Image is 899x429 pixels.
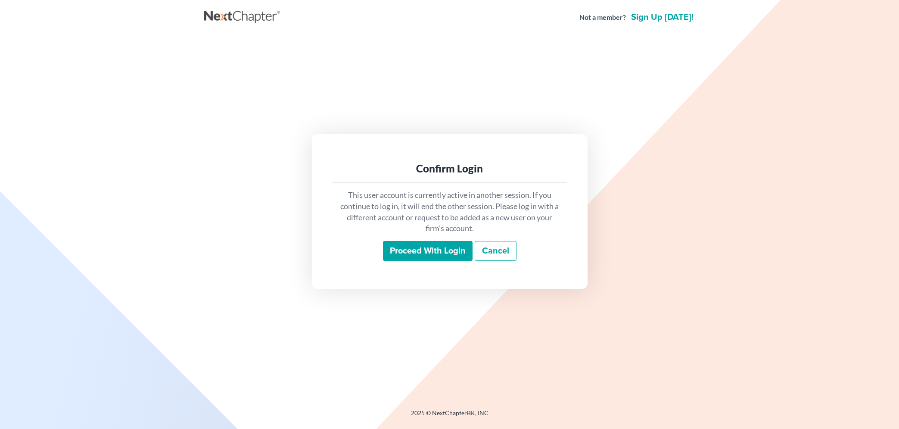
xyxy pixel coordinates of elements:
div: Confirm Login [339,162,560,175]
p: This user account is currently active in another session. If you continue to log in, it will end ... [339,190,560,234]
div: 2025 © NextChapterBK, INC [204,409,695,424]
a: Cancel [475,241,516,261]
a: Sign up [DATE]! [629,13,695,22]
input: Proceed with login [383,241,473,261]
strong: Not a member? [579,13,626,22]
